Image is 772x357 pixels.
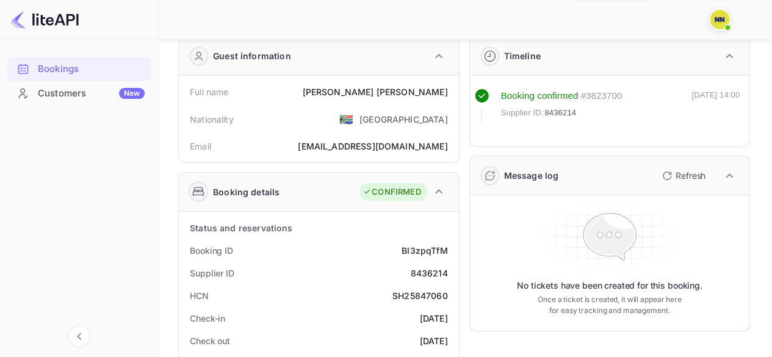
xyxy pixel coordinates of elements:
button: Collapse navigation [68,325,90,347]
span: 8436214 [544,107,576,119]
div: Bookings [7,57,151,81]
a: CustomersNew [7,82,151,104]
div: Nationality [190,113,234,126]
img: N/A N/A [710,10,729,29]
div: Supplier ID [190,267,234,279]
div: CONFIRMED [363,186,420,198]
div: [DATE] [420,334,448,347]
div: [DATE] [420,312,448,325]
div: BI3zpqTfM [402,244,447,257]
div: New [119,88,145,99]
a: Bookings [7,57,151,80]
div: Customers [38,87,145,101]
div: 8436214 [410,267,447,279]
div: Message log [504,169,559,182]
div: [GEOGRAPHIC_DATA] [359,113,448,126]
div: Status and reservations [190,222,292,234]
div: Timeline [504,49,541,62]
img: LiteAPI logo [10,10,79,29]
span: Supplier ID: [501,107,544,119]
div: Full name [190,85,228,98]
div: Email [190,140,211,153]
div: [EMAIL_ADDRESS][DOMAIN_NAME] [298,140,447,153]
div: Bookings [38,62,145,76]
div: SH25847060 [392,289,448,302]
div: [DATE] 14:00 [691,89,740,124]
div: Booking confirmed [501,89,579,103]
div: Booking ID [190,244,233,257]
div: Check-in [190,312,225,325]
p: No tickets have been created for this booking. [517,279,702,292]
p: Refresh [676,169,705,182]
p: Once a ticket is created, it will appear here for easy tracking and management. [535,294,684,316]
div: Check out [190,334,230,347]
button: Refresh [655,166,710,186]
div: CustomersNew [7,82,151,106]
div: Booking details [213,186,280,198]
div: [PERSON_NAME] [PERSON_NAME] [302,85,447,98]
div: HCN [190,289,209,302]
span: United States [339,108,353,130]
div: # 3823700 [580,89,622,103]
div: Guest information [213,49,291,62]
